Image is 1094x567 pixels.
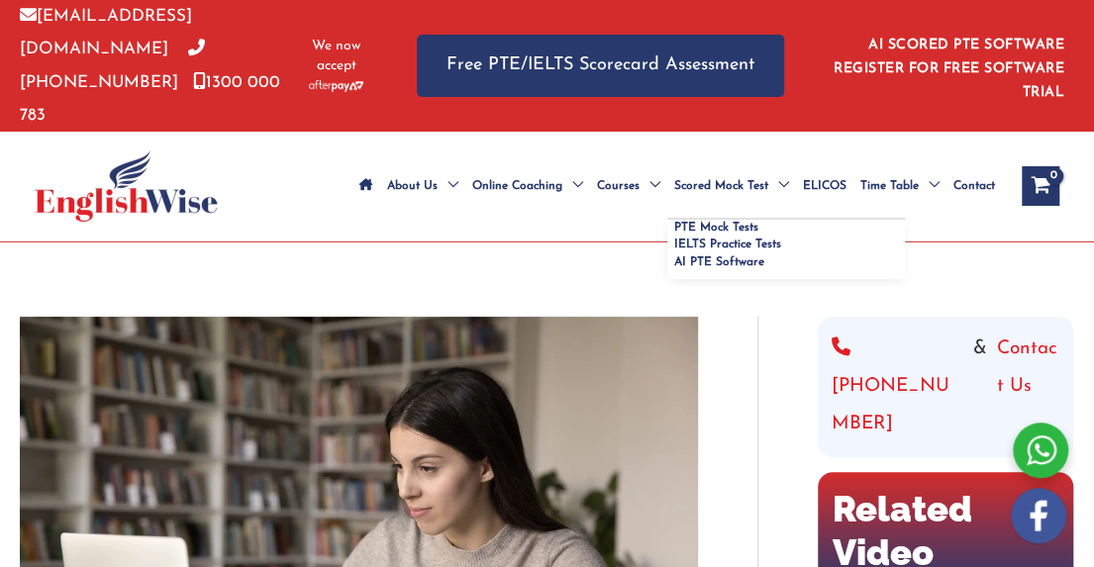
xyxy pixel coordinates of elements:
a: AI PTE Software [667,254,905,279]
aside: Header Widget 1 [824,22,1074,110]
span: Courses [597,151,640,221]
a: 1300 000 783 [20,74,280,124]
nav: Site Navigation: Main Menu [352,151,1002,221]
span: IELTS Practice Tests [674,238,781,250]
img: Afterpay-Logo [309,80,363,91]
a: IELTS Practice Tests [667,236,905,253]
a: [EMAIL_ADDRESS][DOMAIN_NAME] [20,8,192,57]
span: About Us [387,151,438,221]
a: Contact [946,151,1002,221]
div: & [832,331,1060,443]
span: Contact [953,151,995,221]
a: CoursesMenu Toggle [590,151,667,221]
img: white-facebook.png [1011,488,1066,543]
span: Scored Mock Test [674,151,768,221]
a: AI SCORED PTE SOFTWARE REGISTER FOR FREE SOFTWARE TRIAL [834,38,1064,100]
a: Scored Mock TestMenu Toggle [667,151,796,221]
span: Online Coaching [472,151,562,221]
span: Menu Toggle [768,151,789,221]
a: About UsMenu Toggle [380,151,465,221]
span: Menu Toggle [919,151,940,221]
a: [PHONE_NUMBER] [832,331,963,443]
a: View Shopping Cart, empty [1022,166,1059,206]
img: cropped-ew-logo [35,150,218,222]
span: Time Table [860,151,919,221]
a: PTE Mock Tests [667,220,905,236]
span: ELICOS [803,151,846,221]
span: Menu Toggle [562,151,583,221]
span: Menu Toggle [438,151,458,221]
a: Free PTE/IELTS Scorecard Assessment [417,35,784,97]
a: Contact Us [996,331,1059,443]
span: PTE Mock Tests [674,222,758,234]
a: Online CoachingMenu Toggle [465,151,590,221]
a: ELICOS [796,151,853,221]
a: Time TableMenu Toggle [853,151,946,221]
a: [PHONE_NUMBER] [20,41,205,90]
span: AI PTE Software [674,256,764,268]
span: Menu Toggle [640,151,660,221]
span: We now accept [305,37,367,76]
